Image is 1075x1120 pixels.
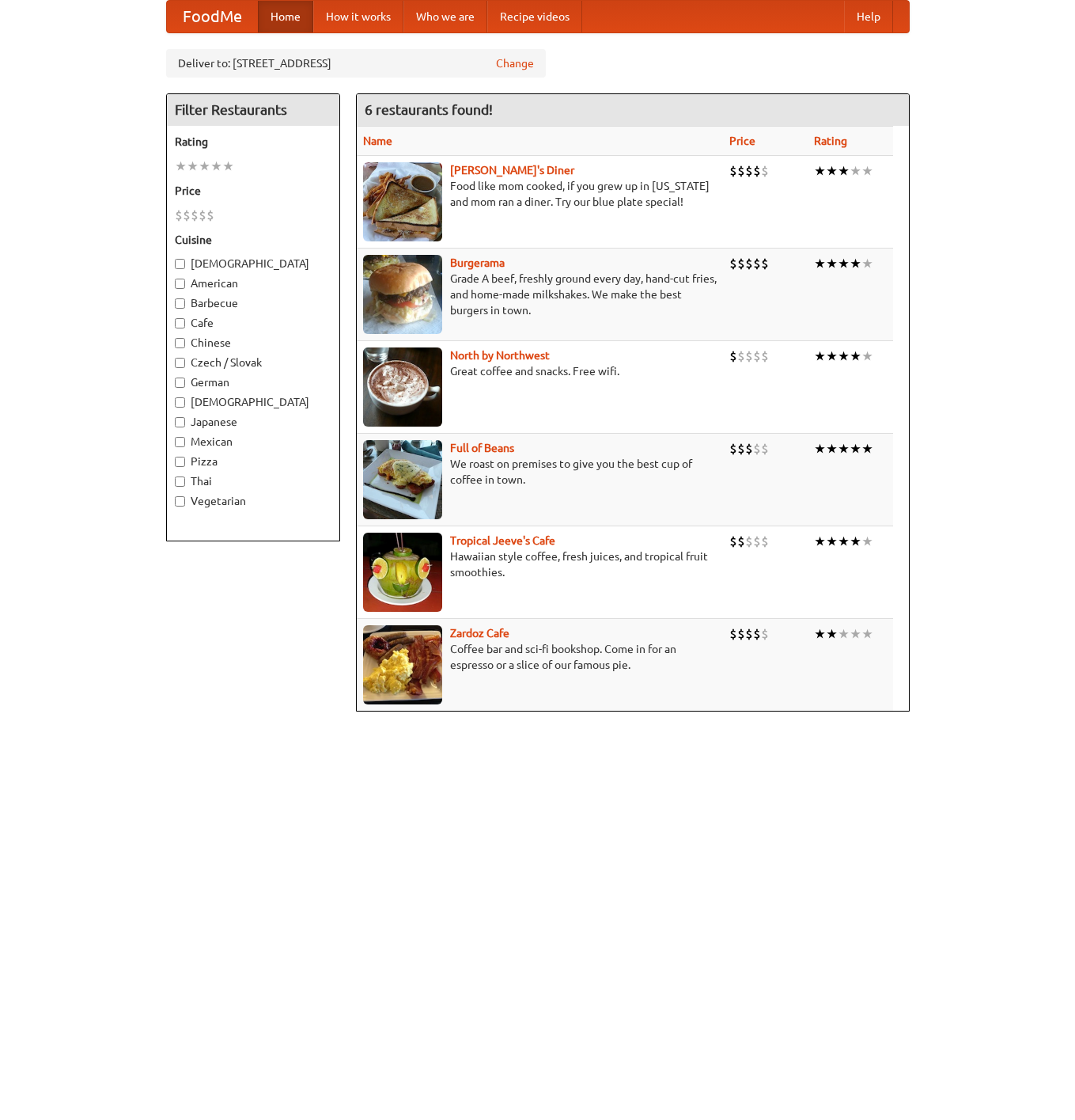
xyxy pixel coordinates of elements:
[753,440,761,457] li: $
[175,335,331,351] label: Chinese
[838,625,850,643] li: ★
[729,625,737,643] li: $
[175,476,185,487] input: Thai
[363,271,717,318] p: Grade A beef, freshly ground every day, hand-cut fries, and home-made milkshakes. We make the bes...
[175,457,185,467] input: Pizza
[199,207,206,224] li: $
[861,440,873,457] li: ★
[175,394,331,410] label: [DEMOGRAPHIC_DATA]
[363,162,442,241] img: sallys.jpg
[363,363,717,379] p: Great coffee and snacks. Free wifi.
[737,347,745,365] li: $
[222,158,234,175] li: ★
[175,298,185,309] input: Barbecue
[729,347,737,365] li: $
[167,1,258,32] a: FoodMe
[814,533,826,550] li: ★
[826,255,838,272] li: ★
[729,533,737,550] li: $
[814,255,826,272] li: ★
[761,255,769,272] li: $
[363,625,442,704] img: zardoz.jpg
[313,1,403,32] a: How it works
[175,414,331,430] label: Japanese
[826,347,838,365] li: ★
[175,295,331,311] label: Barbecue
[175,378,185,388] input: German
[826,533,838,550] li: ★
[737,440,745,457] li: $
[850,347,861,365] li: ★
[175,437,185,447] input: Mexican
[450,442,514,454] b: Full of Beans
[745,255,753,272] li: $
[826,440,838,457] li: ★
[450,627,509,640] a: Zardoz Cafe
[363,549,717,580] p: Hawaiian style coffee, fresh juices, and tropical fruit smoothies.
[363,641,717,673] p: Coffee bar and sci-fi bookshop. Come in for an espresso or a slice of our famous pie.
[753,625,761,643] li: $
[363,456,717,488] p: We roast on premises to give you the best cup of coffee in town.
[850,440,861,457] li: ★
[450,349,550,362] a: North by Northwest
[175,473,331,489] label: Thai
[737,625,745,643] li: $
[753,533,761,550] li: $
[761,533,769,550] li: $
[850,255,861,272] li: ★
[745,162,753,180] li: $
[850,533,861,550] li: ★
[175,232,331,248] h5: Cuisine
[838,255,850,272] li: ★
[826,162,838,180] li: ★
[187,158,199,175] li: ★
[487,1,582,32] a: Recipe videos
[861,625,873,643] li: ★
[826,625,838,643] li: ★
[844,1,893,32] a: Help
[729,255,737,272] li: $
[403,1,487,32] a: Who we are
[838,162,850,180] li: ★
[175,318,185,328] input: Cafe
[861,255,873,272] li: ★
[175,256,331,271] label: [DEMOGRAPHIC_DATA]
[861,347,873,365] li: ★
[745,533,753,550] li: $
[814,135,847,147] a: Rating
[363,533,442,612] img: jeeves.jpg
[183,207,191,224] li: $
[450,256,505,269] a: Burgerama
[258,1,313,32] a: Home
[861,162,873,180] li: ★
[729,162,737,180] li: $
[175,259,185,269] input: [DEMOGRAPHIC_DATA]
[753,347,761,365] li: $
[175,338,185,348] input: Chinese
[175,275,331,291] label: American
[450,164,574,177] a: [PERSON_NAME]'s Diner
[450,534,555,547] a: Tropical Jeeve's Cafe
[729,135,755,147] a: Price
[753,162,761,180] li: $
[199,158,210,175] li: ★
[166,49,546,78] div: Deliver to: [STREET_ADDRESS]
[838,347,850,365] li: ★
[175,496,185,507] input: Vegetarian
[363,135,392,147] a: Name
[175,158,187,175] li: ★
[850,625,861,643] li: ★
[175,279,185,289] input: American
[861,533,873,550] li: ★
[175,397,185,408] input: [DEMOGRAPHIC_DATA]
[175,183,331,199] h5: Price
[175,355,331,370] label: Czech / Slovak
[175,434,331,450] label: Mexican
[363,440,442,519] img: beans.jpg
[737,255,745,272] li: $
[737,533,745,550] li: $
[191,207,199,224] li: $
